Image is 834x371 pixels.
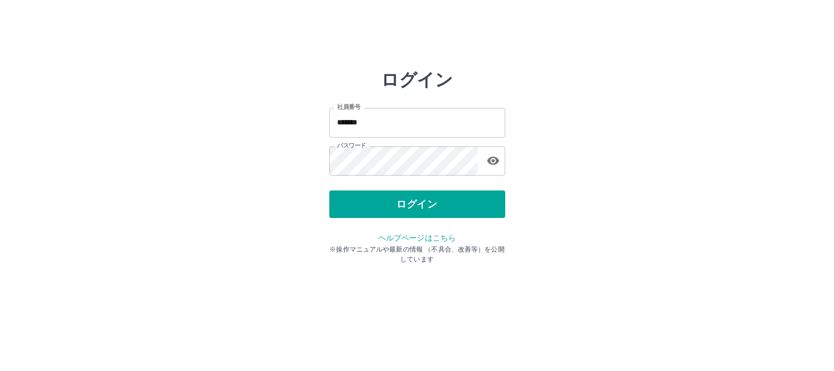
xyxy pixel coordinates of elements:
[337,141,366,150] label: パスワード
[378,233,456,242] a: ヘルプページはこちら
[329,244,505,264] p: ※操作マニュアルや最新の情報 （不具合、改善等）を公開しています
[337,103,360,111] label: 社員番号
[381,69,453,90] h2: ログイン
[329,190,505,218] button: ログイン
